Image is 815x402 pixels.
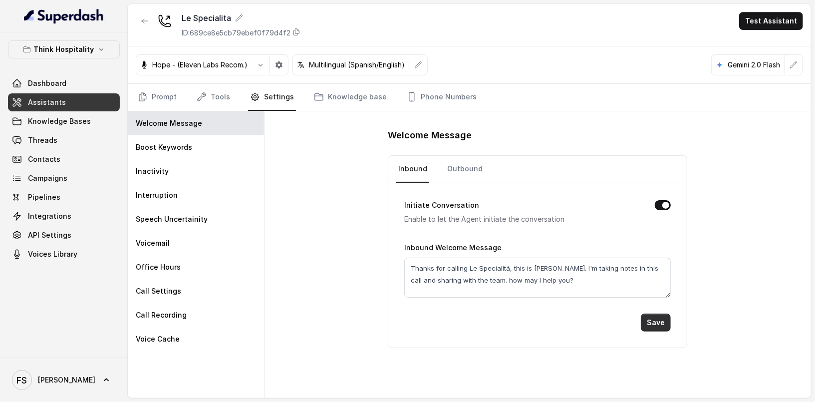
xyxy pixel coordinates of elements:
p: Interruption [136,190,178,200]
span: [PERSON_NAME] [38,375,95,385]
p: ID: 689ce8e5cb79ebef0f79d4f2 [182,28,290,38]
a: Outbound [445,156,485,183]
p: Call Recording [136,310,187,320]
a: Threads [8,131,120,149]
span: Dashboard [28,78,66,88]
a: Integrations [8,207,120,225]
p: Speech Uncertainity [136,214,208,224]
h1: Welcome Message [388,127,687,143]
a: Pipelines [8,188,120,206]
div: Le Specialita [182,12,300,24]
nav: Tabs [396,156,679,183]
button: Think Hospitality [8,40,120,58]
p: Multilingual (Spanish/English) [309,60,405,70]
span: Knowledge Bases [28,116,91,126]
a: Inbound [396,156,429,183]
p: Think Hospitality [34,43,94,55]
nav: Tabs [136,84,803,111]
span: Threads [28,135,57,145]
a: Dashboard [8,74,120,92]
span: Pipelines [28,192,60,202]
span: API Settings [28,230,71,240]
button: Test Assistant [739,12,803,30]
a: Prompt [136,84,179,111]
a: [PERSON_NAME] [8,366,120,394]
p: Voicemail [136,238,170,248]
p: Gemini 2.0 Flash [728,60,780,70]
svg: google logo [716,61,724,69]
a: Voices Library [8,245,120,263]
span: Assistants [28,97,66,107]
a: Phone Numbers [405,84,479,111]
a: Assistants [8,93,120,111]
p: Enable to let the Agent initiate the conversation [404,213,639,225]
p: Inactivity [136,166,169,176]
a: Settings [248,84,296,111]
a: API Settings [8,226,120,244]
a: Tools [195,84,232,111]
p: Office Hours [136,262,181,272]
p: Voice Cache [136,334,180,344]
a: Campaigns [8,169,120,187]
p: Call Settings [136,286,181,296]
label: Inbound Welcome Message [404,243,502,252]
a: Knowledge base [312,84,389,111]
span: Voices Library [28,249,77,259]
label: Initiate Conversation [404,199,479,211]
a: Knowledge Bases [8,112,120,130]
button: Save [641,314,671,332]
img: light.svg [24,8,104,24]
p: Boost Keywords [136,142,192,152]
span: Integrations [28,211,71,221]
p: Welcome Message [136,118,202,128]
textarea: Thanks for calling Le Specialítá, this is [PERSON_NAME]. I'm taking notes in this call and sharin... [404,258,671,298]
span: Contacts [28,154,60,164]
span: Campaigns [28,173,67,183]
a: Contacts [8,150,120,168]
text: FS [17,375,27,386]
p: Hope - (Eleven Labs Recom.) [152,60,248,70]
